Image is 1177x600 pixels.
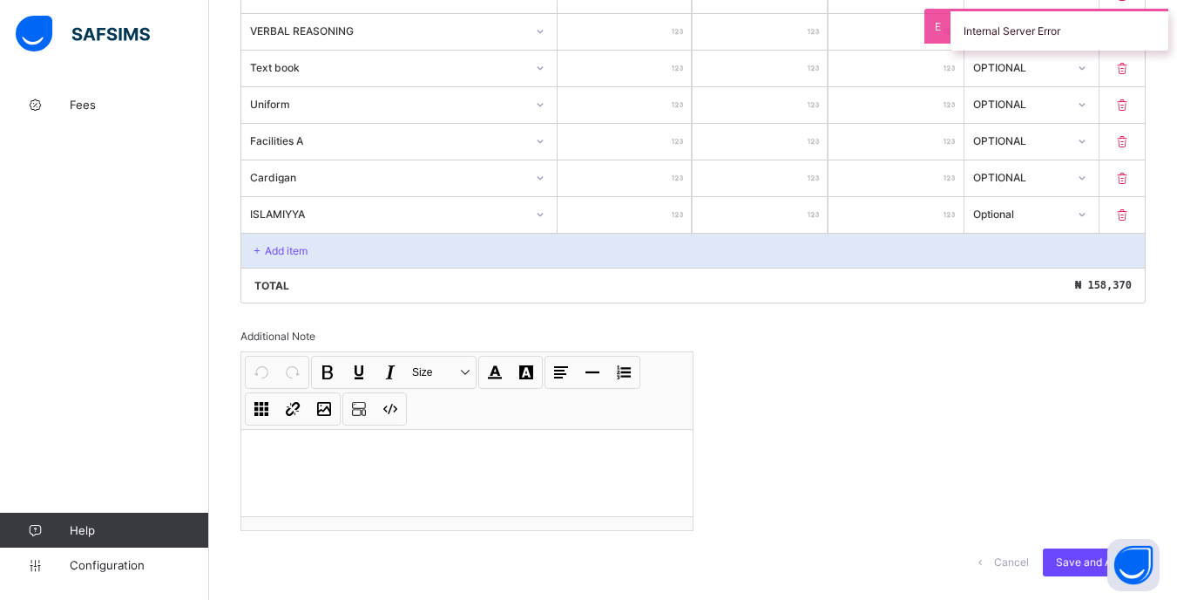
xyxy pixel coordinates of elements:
button: Underline [344,358,374,387]
button: Horizontal line [578,358,607,387]
div: ISLAMIYYA [250,207,525,220]
img: safsims [16,16,150,52]
button: Italic [375,358,405,387]
div: OPTIONAL [973,60,1068,73]
div: OPTIONAL [973,133,1068,147]
span: Cancel [994,556,1029,569]
button: Align [546,358,576,387]
span: Save and Apply [1056,556,1133,569]
button: Redo [278,358,308,387]
div: Uniform [250,97,525,110]
div: OPTIONAL [973,97,1068,110]
button: Font Color [480,358,510,387]
div: OPTIONAL [973,170,1068,183]
div: Optional [973,207,1068,220]
button: Link [278,394,308,424]
button: Show blocks [344,394,374,424]
button: List [609,358,639,387]
button: Table [247,394,276,424]
button: Undo [247,358,276,387]
span: Help [70,523,208,537]
span: Additional Note [240,330,315,343]
button: Code view [375,394,405,424]
p: Add item [265,244,308,257]
div: Text book [250,60,525,73]
span: ₦ 158,370 [1075,279,1132,291]
button: Size [407,358,475,387]
button: Bold [313,358,342,387]
button: Image [309,394,339,424]
p: Total [254,279,289,292]
button: Highlight Color [511,358,541,387]
button: Open asap [1107,539,1160,591]
div: Facilities A [250,133,525,147]
div: Cardigan [250,170,525,183]
div: VERBAL REASONING [250,24,525,37]
span: Fees [70,98,209,112]
span: Configuration [70,558,208,572]
div: Internal Server Error [950,9,1168,51]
